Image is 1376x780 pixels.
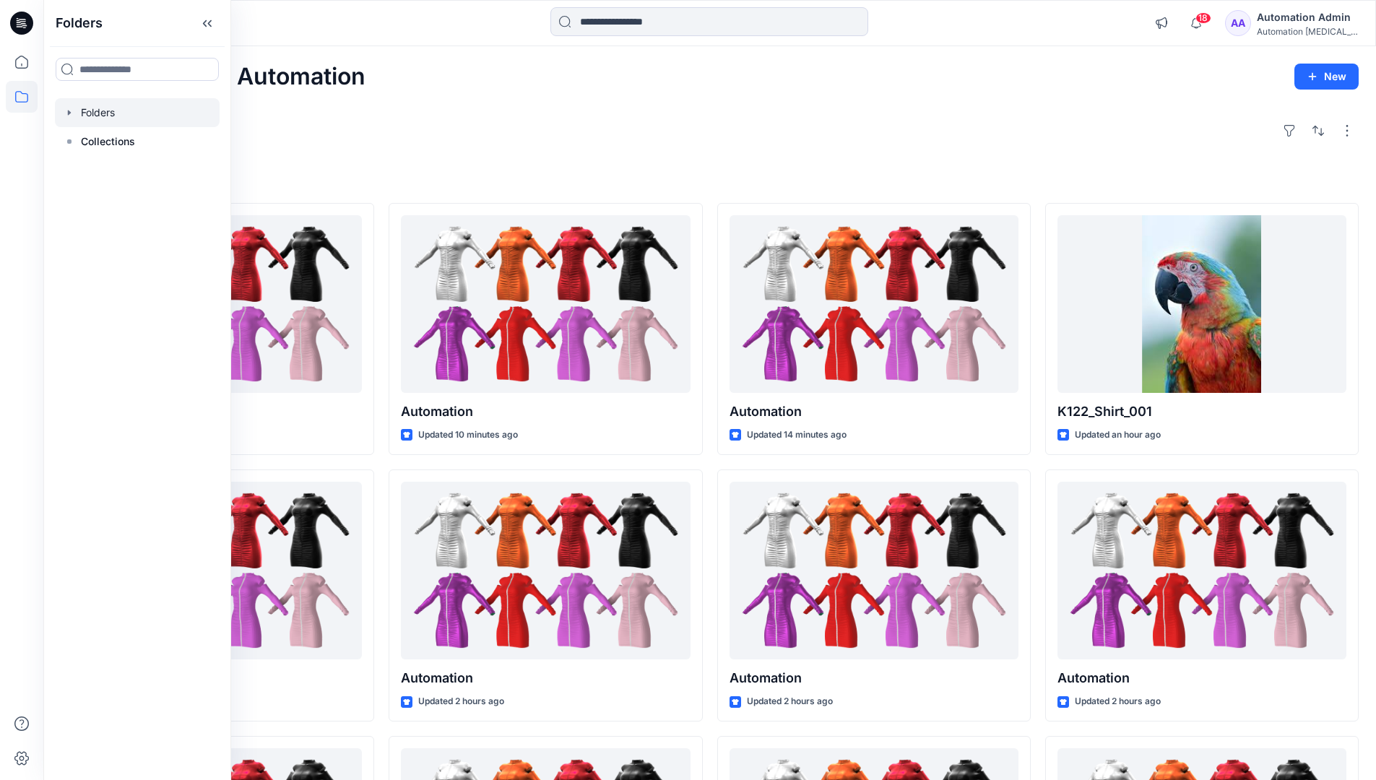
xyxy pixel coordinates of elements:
[61,171,1359,188] h4: Styles
[1225,10,1251,36] div: AA
[1195,12,1211,24] span: 18
[1075,694,1161,709] p: Updated 2 hours ago
[747,694,833,709] p: Updated 2 hours ago
[730,668,1018,688] p: Automation
[730,482,1018,660] a: Automation
[1257,9,1358,26] div: Automation Admin
[401,482,690,660] a: Automation
[730,402,1018,422] p: Automation
[401,215,690,394] a: Automation
[1257,26,1358,37] div: Automation [MEDICAL_DATA]...
[418,694,504,709] p: Updated 2 hours ago
[1057,482,1346,660] a: Automation
[1075,428,1161,443] p: Updated an hour ago
[401,402,690,422] p: Automation
[1057,402,1346,422] p: K122_Shirt_001
[1057,668,1346,688] p: Automation
[747,428,847,443] p: Updated 14 minutes ago
[730,215,1018,394] a: Automation
[1057,215,1346,394] a: K122_Shirt_001
[418,428,518,443] p: Updated 10 minutes ago
[1294,64,1359,90] button: New
[401,668,690,688] p: Automation
[81,133,135,150] p: Collections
